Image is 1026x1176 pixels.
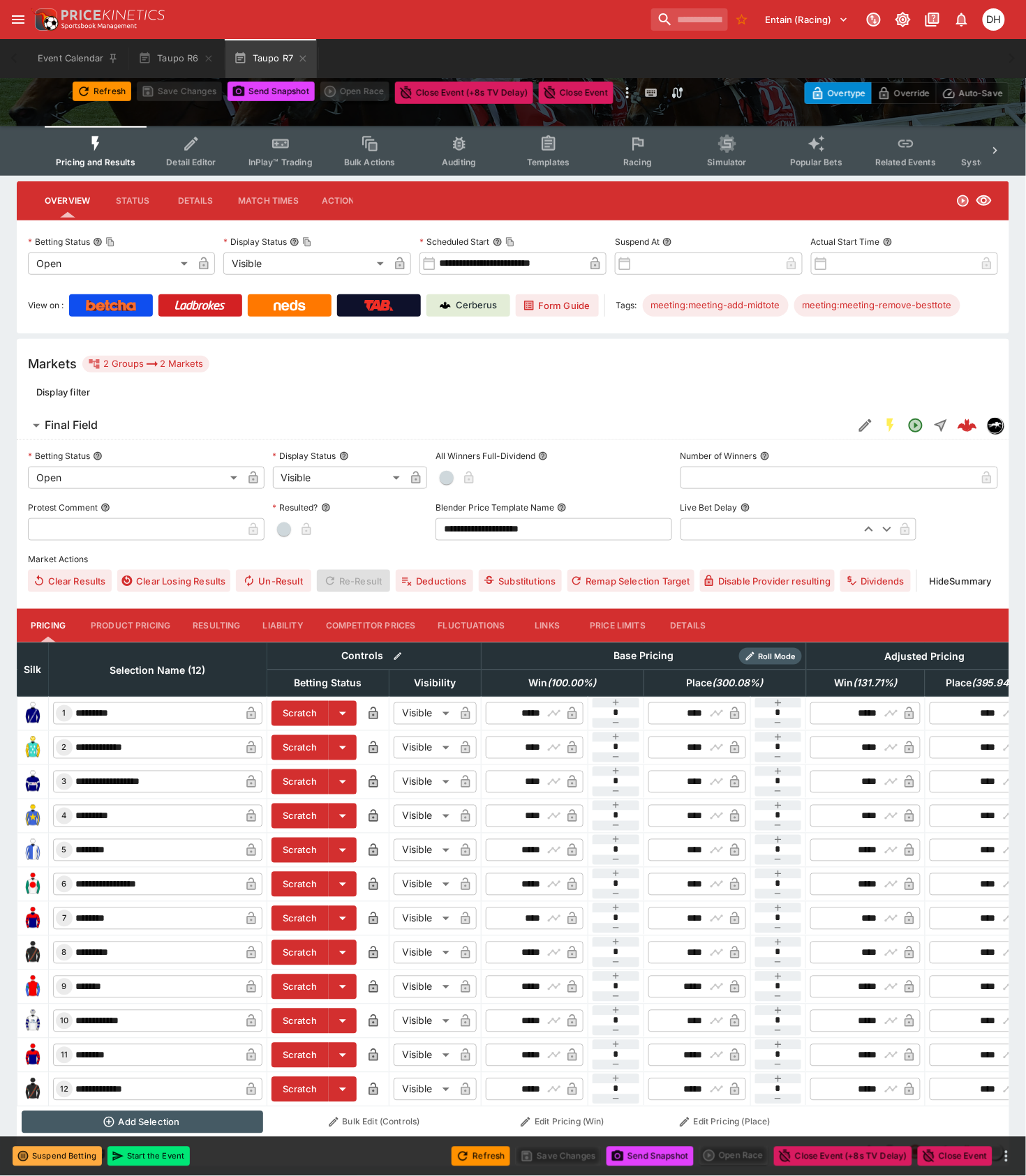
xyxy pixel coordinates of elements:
[22,805,44,827] img: runner 4
[315,609,427,642] button: Competitor Prices
[741,503,750,513] button: Live Bet Delay
[616,294,637,317] label: Tags:
[166,157,216,167] span: Detail Editor
[28,450,90,462] p: Betting Status
[548,675,597,692] em: ( 100.00 %)
[840,570,911,592] button: Dividends
[853,413,878,438] button: Edit Detail
[80,609,181,642] button: Product Pricing
[57,1085,71,1094] span: 12
[29,39,127,78] button: Event Calendar
[389,647,407,665] button: Bulk edit
[28,502,98,513] p: Protest Comment
[671,675,779,692] span: Place(300.08%)
[623,157,652,167] span: Racing
[17,412,853,439] button: Final Field
[95,662,221,679] span: Selection Name (12)
[272,838,329,863] button: Scratch
[22,1078,44,1101] img: runner 12
[794,299,960,312] span: meeting:meeting-remove-besttote
[272,974,329,1000] button: Scratch
[920,7,945,32] button: Documentation
[22,907,44,930] img: runner 7
[538,451,548,461] button: All Winners Full-Dividend
[272,701,329,726] button: Scratch
[871,82,936,104] button: Override
[272,1009,329,1034] button: Scratch
[486,1111,640,1133] button: Edit Pricing (Win)
[59,982,70,992] span: 9
[731,8,753,31] button: No Bookmarks
[953,412,981,439] a: 0e64b913-bc30-42d0-8309-677c0db1341b
[321,503,331,513] button: Resulted?
[452,1147,510,1166] button: Refresh
[22,1010,44,1032] img: runner 10
[267,642,482,670] th: Controls
[364,300,394,311] img: TabNZ
[987,417,1004,434] div: nztr
[61,23,137,29] img: Sportsbook Management
[45,418,98,432] h6: Final Field
[59,811,70,821] span: 4
[493,237,503,247] button: Scheduled StartCopy To Clipboard
[607,1147,694,1166] button: Send Snapshot
[394,737,454,759] div: Visible
[174,300,225,311] img: Ladbrokes
[17,642,49,696] th: Silk
[105,237,115,247] button: Copy To Clipboard
[790,157,842,167] span: Popular Bets
[426,294,510,317] a: Cerberus
[643,294,789,317] div: Betting Target: cerberus
[6,7,31,32] button: open drawer
[958,416,977,435] img: logo-cerberus--red.svg
[59,845,70,855] span: 5
[58,1050,70,1060] span: 11
[225,39,317,78] button: Taupo R7
[228,82,315,101] button: Send Snapshot
[272,940,329,965] button: Scratch
[181,609,251,642] button: Resulting
[619,82,636,104] button: more
[117,570,230,592] button: Clear Losing Results
[700,570,835,592] button: Disable Provider resulting
[22,839,44,861] img: runner 5
[344,157,396,167] span: Bulk Actions
[394,839,454,861] div: Visible
[923,570,998,592] button: HideSummary
[442,157,476,167] span: Auditing
[657,609,720,642] button: Details
[339,451,349,461] button: Display Status
[998,1148,1015,1165] button: more
[651,8,728,31] input: search
[648,1111,803,1133] button: Edit Pricing (Place)
[164,184,227,218] button: Details
[73,82,131,101] button: Refresh
[907,417,924,434] svg: Open
[28,570,112,592] button: Clear Results
[28,294,64,317] label: View on :
[394,907,454,930] div: Visible
[272,769,329,794] button: Scratch
[514,675,612,692] span: Win(100.00%)
[828,86,865,100] p: Overtype
[28,549,998,570] label: Market Actions
[853,675,897,692] em: ( 131.71 %)
[57,1016,71,1026] span: 10
[757,8,857,31] button: Select Tenant
[419,236,490,248] p: Scheduled Start
[878,413,903,438] button: SGM Enabled
[713,675,764,692] em: ( 300.08 %)
[310,184,373,218] button: Actions
[22,1111,263,1133] button: Add Selection
[643,299,789,312] span: meeting:meeting-add-midtote
[22,737,44,759] img: runner 2
[794,294,960,317] div: Betting Target: cerberus
[93,237,103,247] button: Betting StatusCopy To Clipboard
[539,82,614,104] button: Close Event
[130,39,222,78] button: Taupo R6
[227,184,310,218] button: Match Times
[760,451,770,461] button: Number of Winners
[60,709,69,718] span: 1
[983,8,1005,31] div: Daniel Hooper
[28,381,98,403] button: Display filter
